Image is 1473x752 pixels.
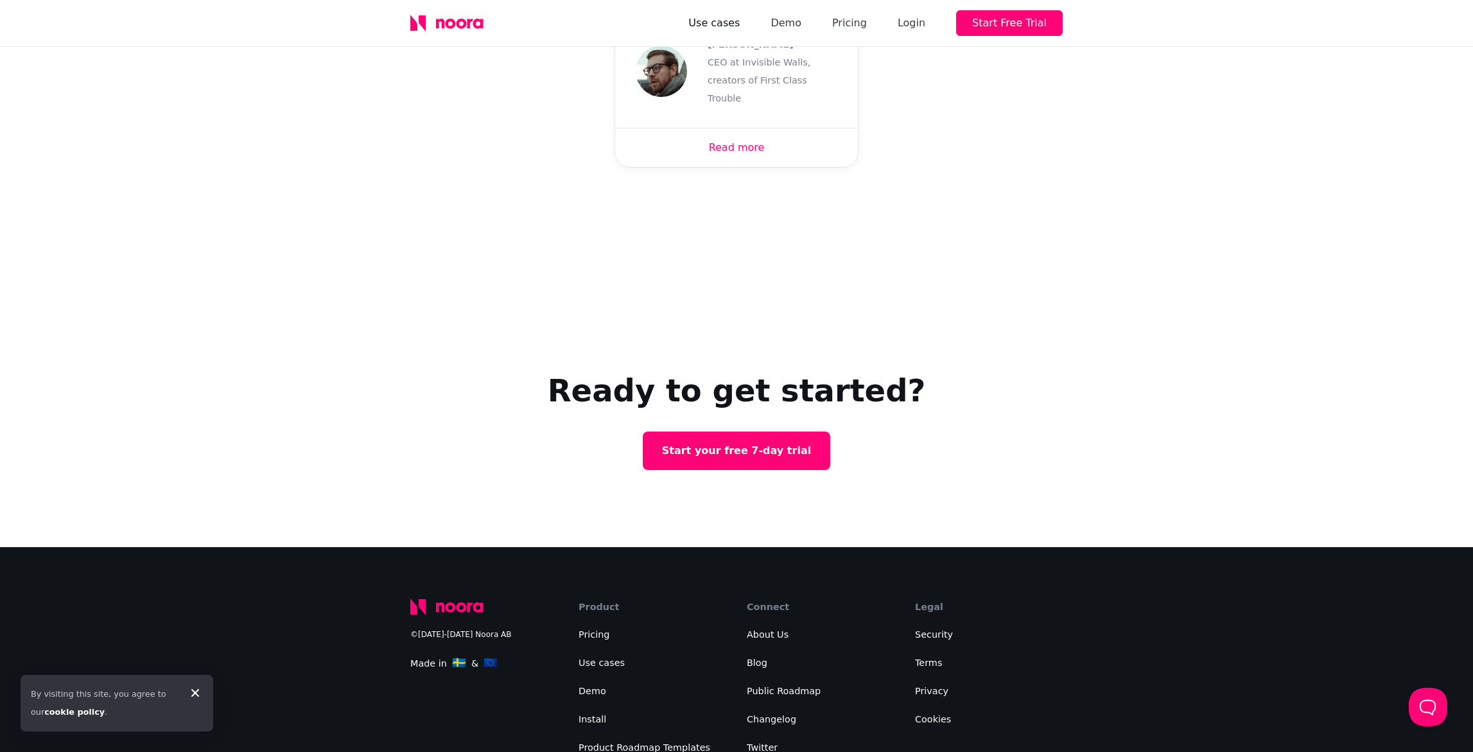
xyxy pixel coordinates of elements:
[747,629,789,640] a: About Us
[771,14,801,32] a: Demo
[898,14,925,32] div: Login
[747,658,767,668] a: Blog
[747,714,796,724] a: Changelog
[688,14,740,32] a: Use cases
[548,371,926,410] h2: Ready to get started?
[31,685,177,721] div: By visiting this site, you agree to our .
[452,656,466,669] span: 🇸🇪
[636,46,687,97] img: Niels Wetterberg
[709,141,765,153] a: Read more
[643,432,830,470] a: Start your free 7-day trial
[410,625,558,643] div: ©[DATE]-[DATE] Noora AB
[1409,688,1447,726] iframe: Help Scout Beacon - Open
[579,629,610,640] a: Pricing
[832,14,867,32] a: Pricing
[915,658,942,668] a: Terms
[579,714,606,724] a: Install
[956,10,1063,36] button: Start Free Trial
[708,53,837,107] div: CEO at Invisible Walls, creators of First Class Trouble
[44,707,105,717] a: cookie policy
[579,658,625,668] a: Use cases
[915,686,948,696] a: Privacy
[747,599,894,615] div: Connect
[579,599,726,615] div: Product
[484,656,498,669] span: 🇪🇺
[579,686,606,696] a: Demo
[915,714,951,724] a: Cookies
[915,629,953,640] a: Security
[747,686,821,696] a: Public Roadmap
[915,599,1063,615] div: Legal
[410,654,558,672] div: Made in &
